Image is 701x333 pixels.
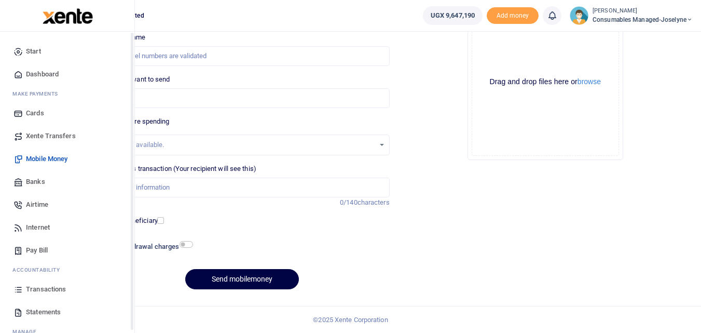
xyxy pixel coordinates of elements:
img: logo-large [43,8,93,24]
a: Pay Bill [8,239,126,262]
a: Airtime [8,193,126,216]
a: Dashboard [8,63,126,86]
span: ake Payments [18,90,58,98]
a: UGX 9,647,190 [423,6,483,25]
span: Dashboard [26,69,59,79]
img: profile-user [570,6,588,25]
span: characters [358,198,390,206]
a: Add money [487,11,539,19]
span: Cards [26,108,44,118]
span: Consumables managed-Joselyne [593,15,693,24]
span: Xente Transfers [26,131,76,141]
span: Mobile Money [26,154,67,164]
span: Pay Bill [26,245,48,256]
span: Transactions [26,284,66,295]
a: Transactions [8,278,126,301]
button: Send mobilemoney [185,269,299,289]
a: Internet [8,216,126,239]
a: profile-user [PERSON_NAME] Consumables managed-Joselyne [570,6,693,25]
a: logo-small logo-large logo-large [42,11,93,19]
span: Add money [487,7,539,24]
span: Internet [26,222,50,233]
li: M [8,86,126,102]
label: Memo for this transaction (Your recipient will see this) [94,164,256,174]
button: browse [578,78,601,85]
a: Statements [8,301,126,324]
input: MTN & Airtel numbers are validated [94,46,389,66]
a: Banks [8,170,126,193]
small: [PERSON_NAME] [593,7,693,16]
span: Statements [26,307,61,317]
li: Ac [8,262,126,278]
a: Xente Transfers [8,125,126,148]
li: Toup your wallet [487,7,539,24]
a: Cards [8,102,126,125]
div: No options available. [102,140,374,150]
span: Airtime [26,199,48,210]
span: 0/140 [340,198,358,206]
span: countability [20,266,60,274]
input: Enter extra information [94,178,389,197]
a: Mobile Money [8,148,126,170]
div: Drag and drop files here or [472,77,618,87]
span: Banks [26,177,45,187]
h6: Include withdrawal charges [96,243,188,251]
a: Start [8,40,126,63]
div: File Uploader [468,4,623,160]
li: Wallet ballance [419,6,487,25]
input: UGX [94,88,389,108]
span: Start [26,46,41,57]
span: UGX 9,647,190 [431,10,475,21]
